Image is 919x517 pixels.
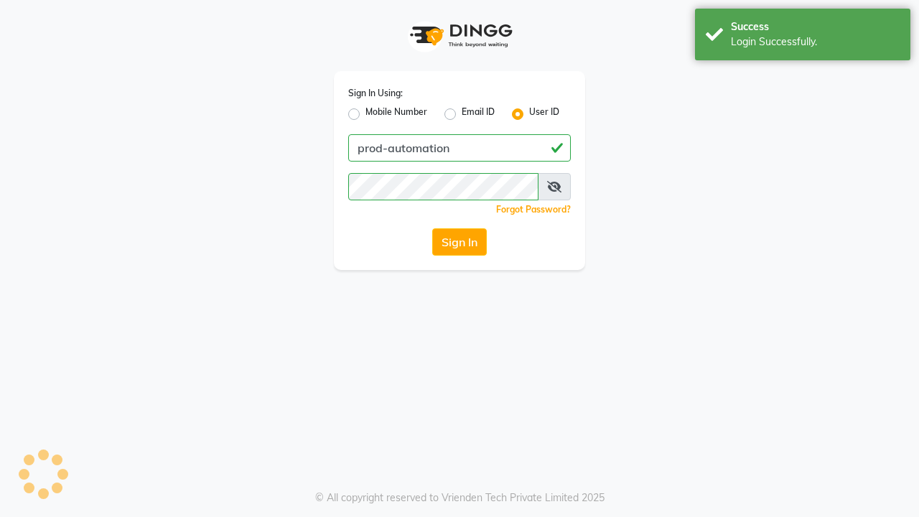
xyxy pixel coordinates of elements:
[402,14,517,57] img: logo1.svg
[731,19,900,34] div: Success
[529,106,559,123] label: User ID
[348,87,403,100] label: Sign In Using:
[348,134,571,162] input: Username
[432,228,487,256] button: Sign In
[348,173,538,200] input: Username
[462,106,495,123] label: Email ID
[496,204,571,215] a: Forgot Password?
[731,34,900,50] div: Login Successfully.
[365,106,427,123] label: Mobile Number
